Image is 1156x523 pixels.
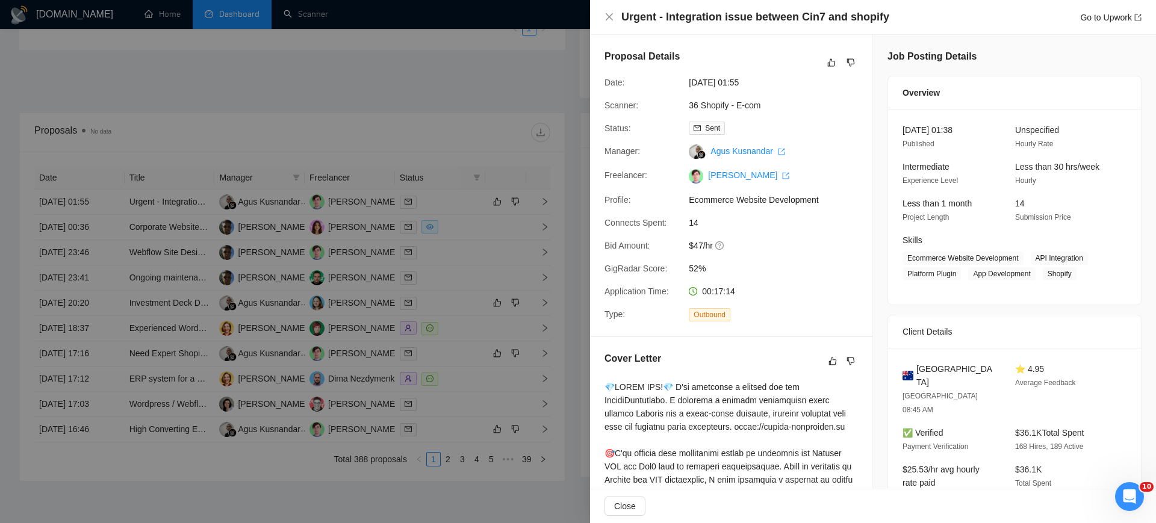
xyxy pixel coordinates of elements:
[604,146,640,156] span: Manager:
[694,125,701,132] span: mail
[1015,465,1042,474] span: $36.1K
[715,241,725,250] span: question-circle
[604,49,680,64] h5: Proposal Details
[604,264,667,273] span: GigRadar Score:
[697,150,706,159] img: gigradar-bm.png
[1031,252,1088,265] span: API Integration
[604,170,647,180] span: Freelancer:
[604,12,614,22] span: close
[1015,379,1076,387] span: Average Feedback
[1043,267,1077,280] span: Shopify
[1015,125,1059,135] span: Unspecified
[689,193,869,206] span: Ecommerce Website Development
[708,170,789,180] a: [PERSON_NAME] export
[827,58,836,67] span: like
[614,500,636,513] span: Close
[847,58,855,67] span: dislike
[604,218,667,227] span: Connects Spent:
[903,199,972,208] span: Less than 1 month
[710,146,785,156] a: Agus Kusnandar export
[968,267,1035,280] span: App Development
[844,55,858,70] button: dislike
[903,213,949,221] span: Project Length
[782,172,789,179] span: export
[705,124,720,132] span: Sent
[903,442,968,451] span: Payment Verification
[844,354,858,368] button: dislike
[903,392,978,414] span: [GEOGRAPHIC_DATA] 08:45 AM
[689,308,730,321] span: Outbound
[689,216,869,229] span: 14
[604,286,669,296] span: Application Time:
[903,86,940,99] span: Overview
[604,195,631,205] span: Profile:
[604,497,645,516] button: Close
[689,262,869,275] span: 52%
[903,162,949,172] span: Intermediate
[1015,428,1084,438] span: $36.1K Total Spent
[604,241,650,250] span: Bid Amount:
[1015,364,1044,374] span: ⭐ 4.95
[621,10,889,25] h4: Urgent - Integration issue between Cin7 and shopify
[1015,176,1036,185] span: Hourly
[604,78,624,87] span: Date:
[1015,213,1071,221] span: Submission Price
[689,239,869,252] span: $47/hr
[1015,162,1099,172] span: Less than 30 hrs/week
[604,351,661,366] h5: Cover Letter
[689,76,869,89] span: [DATE] 01:55
[887,49,977,64] h5: Job Posting Details
[689,101,760,110] a: 36 Shopify - E-com
[903,176,958,185] span: Experience Level
[1140,482,1154,492] span: 10
[828,356,837,366] span: like
[604,12,614,22] button: Close
[702,286,735,296] span: 00:17:14
[903,315,1126,348] div: Client Details
[903,428,943,438] span: ✅ Verified
[825,354,840,368] button: like
[847,356,855,366] span: dislike
[689,287,697,296] span: clock-circle
[903,252,1024,265] span: Ecommerce Website Development
[778,148,785,155] span: export
[903,125,952,135] span: [DATE] 01:38
[1134,14,1142,21] span: export
[824,55,839,70] button: like
[903,235,922,245] span: Skills
[903,369,913,382] img: 🇦🇺
[903,267,961,280] span: Platform Plugin
[604,101,638,110] span: Scanner:
[916,362,996,389] span: [GEOGRAPHIC_DATA]
[689,169,703,184] img: c1WxvaZJbEkjYskB_NLkd46d563zNhCYqpob2QYOt_ABmdev5F_TzxK5jj4umUDMAG
[1015,199,1025,208] span: 14
[1080,13,1142,22] a: Go to Upworkexport
[1015,140,1053,148] span: Hourly Rate
[1115,482,1144,511] iframe: Intercom live chat
[604,309,625,319] span: Type:
[604,123,631,133] span: Status:
[903,465,980,487] span: $25.53/hr avg hourly rate paid
[903,140,934,148] span: Published
[1015,442,1083,451] span: 168 Hires, 189 Active
[1015,479,1051,487] span: Total Spent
